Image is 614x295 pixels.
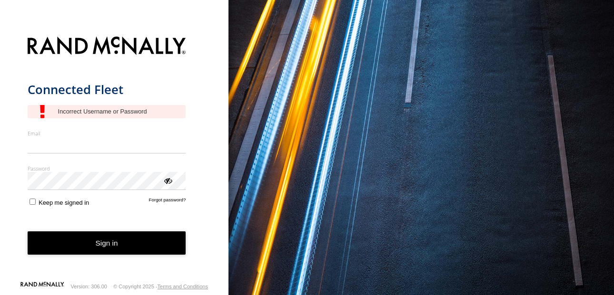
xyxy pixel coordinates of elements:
[149,197,186,206] a: Forgot password?
[28,31,201,281] form: main
[20,282,64,291] a: Visit our Website
[30,199,36,205] input: Keep me signed in
[28,165,186,172] label: Password
[113,284,208,289] div: © Copyright 2025 -
[158,284,208,289] a: Terms and Conditions
[39,199,89,206] span: Keep me signed in
[163,175,172,185] div: ViewPassword
[28,231,186,255] button: Sign in
[71,284,107,289] div: Version: 306.00
[28,35,186,59] img: Rand McNally
[28,130,186,137] label: Email
[28,82,186,97] h1: Connected Fleet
